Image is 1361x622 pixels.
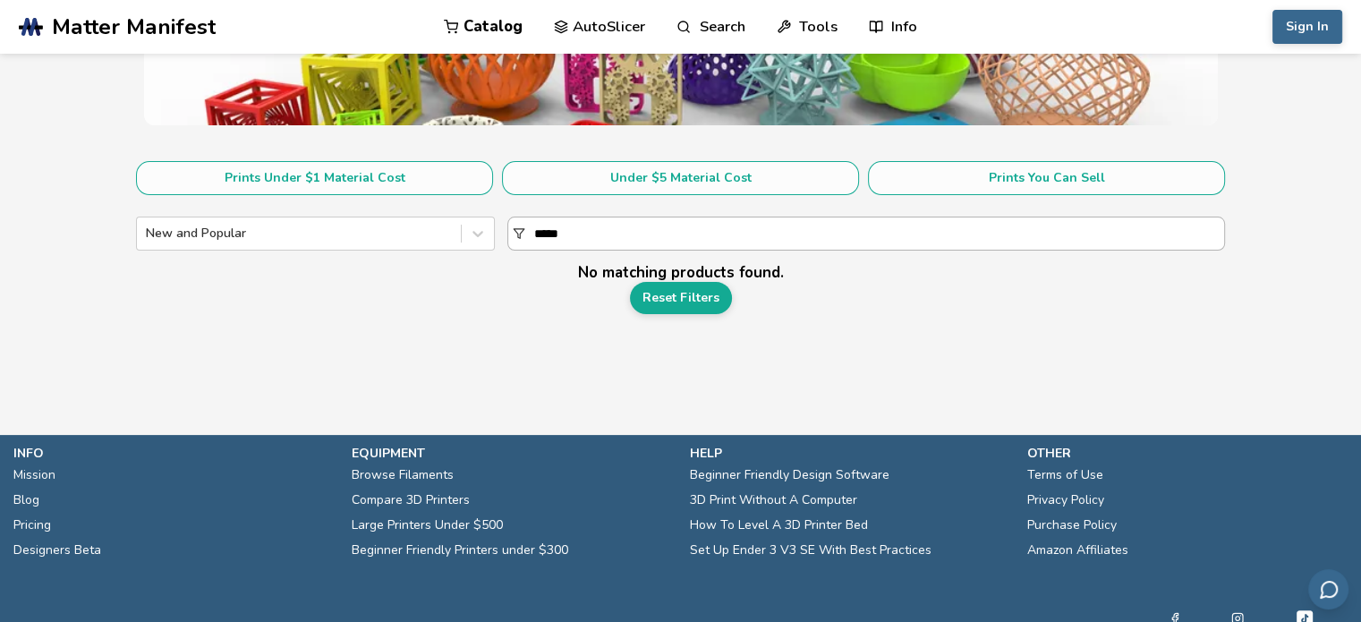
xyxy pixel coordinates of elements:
a: Set Up Ender 3 V3 SE With Best Practices [690,538,931,563]
button: Under $5 Material Cost [502,161,859,195]
a: Browse Filaments [352,463,454,488]
button: Send feedback via email [1308,569,1348,609]
span: Matter Manifest [52,14,216,39]
a: Blog [13,488,39,513]
p: info [13,444,334,463]
a: Privacy Policy [1027,488,1104,513]
button: Sign In [1272,10,1342,44]
a: Reset Filters [630,282,732,314]
a: How To Level A 3D Printer Bed [690,513,868,538]
a: Purchase Policy [1027,513,1117,538]
a: Amazon Affiliates [1027,538,1128,563]
button: Prints Under $1 Material Cost [136,161,493,195]
a: Compare 3D Printers [352,488,470,513]
p: No matching products found. [136,263,1225,282]
p: equipment [352,444,672,463]
a: Designers Beta [13,538,101,563]
a: Terms of Use [1027,463,1103,488]
p: help [690,444,1010,463]
a: Pricing [13,513,51,538]
a: Mission [13,463,55,488]
a: Beginner Friendly Design Software [690,463,889,488]
p: other [1027,444,1348,463]
button: Prints You Can Sell [868,161,1225,195]
a: Large Printers Under $500 [352,513,503,538]
input: New and Popular [146,226,149,241]
a: 3D Print Without A Computer [690,488,857,513]
a: Beginner Friendly Printers under $300 [352,538,568,563]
